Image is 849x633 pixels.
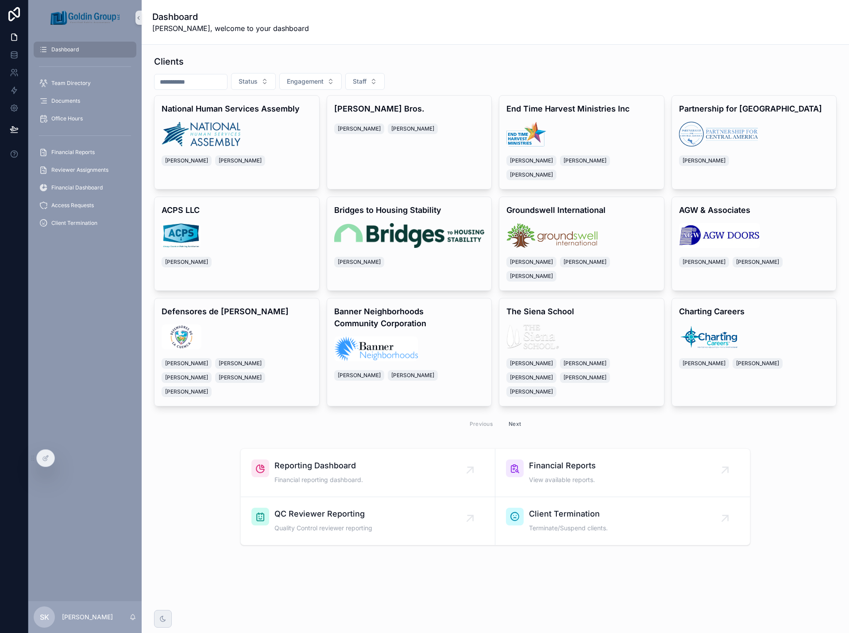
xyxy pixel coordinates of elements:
[154,55,184,68] h1: Clients
[510,360,553,367] span: [PERSON_NAME]
[506,223,598,248] img: logo.png
[334,204,485,216] h4: Bridges to Housing Stability
[165,360,208,367] span: [PERSON_NAME]
[40,612,49,622] span: SK
[391,372,434,379] span: [PERSON_NAME]
[34,215,136,231] a: Client Termination
[28,35,142,243] div: scrollable content
[162,204,312,216] h4: ACPS LLC
[241,497,495,545] a: QC Reviewer ReportingQuality Control reviewer reporting
[34,93,136,109] a: Documents
[510,374,553,381] span: [PERSON_NAME]
[679,223,760,248] img: logo.jpg
[327,95,492,189] a: [PERSON_NAME] Bros.[PERSON_NAME][PERSON_NAME]
[679,324,739,349] img: logo.png
[683,360,726,367] span: [PERSON_NAME]
[162,122,240,147] img: logo.png
[327,197,492,291] a: Bridges to Housing Stabilitylogo.png[PERSON_NAME]
[506,324,560,349] img: logo.png
[51,184,103,191] span: Financial Dashboard
[231,73,276,90] button: Select Button
[219,360,262,367] span: [PERSON_NAME]
[510,157,553,164] span: [PERSON_NAME]
[679,122,758,147] img: logo.png
[334,336,418,361] img: logo.png
[154,197,320,291] a: ACPS LLClogo.jpg[PERSON_NAME]
[51,202,94,209] span: Access Requests
[506,305,657,317] h4: The Siena School
[34,162,136,178] a: Reviewer Assignments
[510,171,553,178] span: [PERSON_NAME]
[338,259,381,266] span: [PERSON_NAME]
[274,459,363,472] span: Reporting Dashboard
[219,374,262,381] span: [PERSON_NAME]
[34,111,136,127] a: Office Hours
[327,298,492,406] a: Banner Neighborhoods Community Corporationlogo.png[PERSON_NAME][PERSON_NAME]
[162,305,312,317] h4: Defensores de [PERSON_NAME]
[671,197,837,291] a: AGW & Associateslogo.jpg[PERSON_NAME][PERSON_NAME]
[274,508,372,520] span: QC Reviewer Reporting
[334,223,485,248] img: logo.png
[152,11,309,23] h1: Dashboard
[34,75,136,91] a: Team Directory
[334,103,485,115] h4: [PERSON_NAME] Bros.
[34,197,136,213] a: Access Requests
[338,125,381,132] span: [PERSON_NAME]
[154,298,320,406] a: Defensores de [PERSON_NAME]logo.jpg[PERSON_NAME][PERSON_NAME][PERSON_NAME][PERSON_NAME][PERSON_NAME]
[506,204,657,216] h4: Groundswell International
[334,305,485,329] h4: Banner Neighborhoods Community Corporation
[274,524,372,533] span: Quality Control reviewer reporting
[529,508,608,520] span: Client Termination
[162,223,201,248] img: logo.jpg
[51,80,91,87] span: Team Directory
[671,298,837,406] a: Charting Careerslogo.png[PERSON_NAME][PERSON_NAME]
[499,298,664,406] a: The Siena Schoollogo.png[PERSON_NAME][PERSON_NAME][PERSON_NAME][PERSON_NAME][PERSON_NAME]
[736,259,779,266] span: [PERSON_NAME]
[679,204,830,216] h4: AGW & Associates
[563,360,606,367] span: [PERSON_NAME]
[510,388,553,395] span: [PERSON_NAME]
[679,103,830,115] h4: Partnership for [GEOGRAPHIC_DATA]
[510,273,553,280] span: [PERSON_NAME]
[345,73,385,90] button: Select Button
[529,524,608,533] span: Terminate/Suspend clients.
[563,157,606,164] span: [PERSON_NAME]
[506,103,657,115] h4: End Time Harvest Ministries Inc
[165,259,208,266] span: [PERSON_NAME]
[162,324,201,349] img: logo.jpg
[51,149,95,156] span: Financial Reports
[51,166,108,174] span: Reviewer Assignments
[34,42,136,58] a: Dashboard
[51,115,83,122] span: Office Hours
[671,95,837,189] a: Partnership for [GEOGRAPHIC_DATA]logo.png[PERSON_NAME]
[563,374,606,381] span: [PERSON_NAME]
[338,372,381,379] span: [PERSON_NAME]
[165,157,208,164] span: [PERSON_NAME]
[154,95,320,189] a: National Human Services Assemblylogo.png[PERSON_NAME][PERSON_NAME]
[499,95,664,189] a: End Time Harvest Ministries Inclogo.png[PERSON_NAME][PERSON_NAME][PERSON_NAME]
[165,374,208,381] span: [PERSON_NAME]
[502,417,527,431] button: Next
[736,360,779,367] span: [PERSON_NAME]
[391,125,434,132] span: [PERSON_NAME]
[51,97,80,104] span: Documents
[34,144,136,160] a: Financial Reports
[353,77,367,86] span: Staff
[51,46,79,53] span: Dashboard
[499,197,664,291] a: Groundswell Internationallogo.png[PERSON_NAME][PERSON_NAME][PERSON_NAME]
[563,259,606,266] span: [PERSON_NAME]
[241,449,495,497] a: Reporting DashboardFinancial reporting dashboard.
[279,73,342,90] button: Select Button
[529,459,596,472] span: Financial Reports
[219,157,262,164] span: [PERSON_NAME]
[51,220,97,227] span: Client Termination
[62,613,113,621] p: [PERSON_NAME]
[529,475,596,484] span: View available reports.
[683,157,726,164] span: [PERSON_NAME]
[287,77,324,86] span: Engagement
[274,475,363,484] span: Financial reporting dashboard.
[34,180,136,196] a: Financial Dashboard
[165,388,208,395] span: [PERSON_NAME]
[510,259,553,266] span: [PERSON_NAME]
[152,23,309,34] span: [PERSON_NAME], welcome to your dashboard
